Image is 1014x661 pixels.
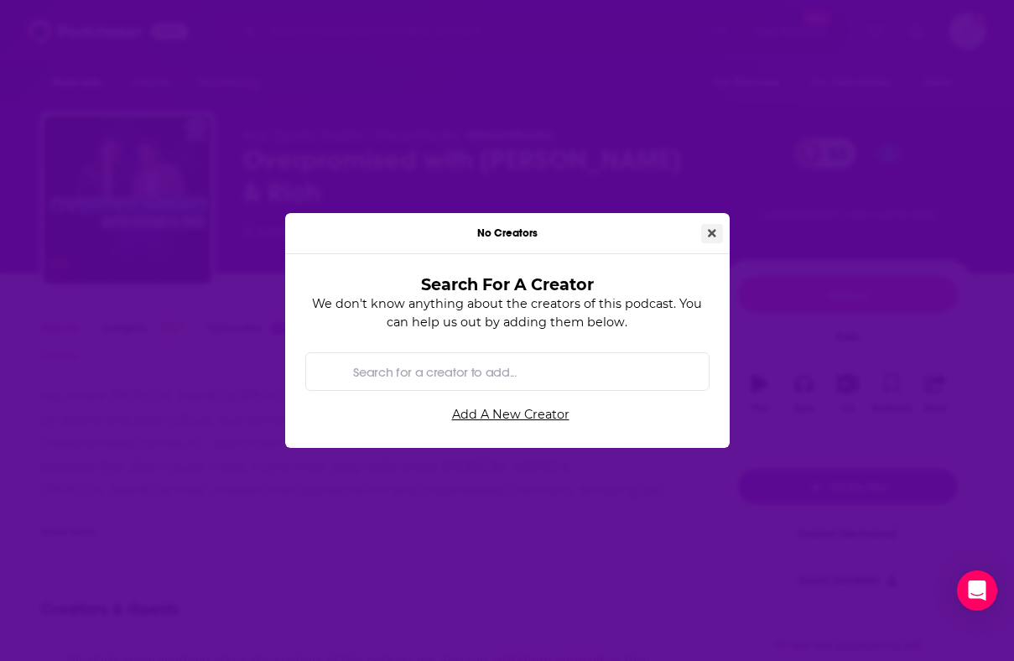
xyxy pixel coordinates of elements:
[701,224,723,243] button: Close
[957,570,997,611] div: Open Intercom Messenger
[346,352,694,390] input: Search for a creator to add...
[285,213,730,254] div: No Creators
[305,294,710,332] p: We don't know anything about the creators of this podcast. You can help us out by adding them below.
[332,274,683,294] h3: Search For A Creator
[312,401,710,429] a: Add A New Creator
[305,352,710,391] div: Search by entity type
